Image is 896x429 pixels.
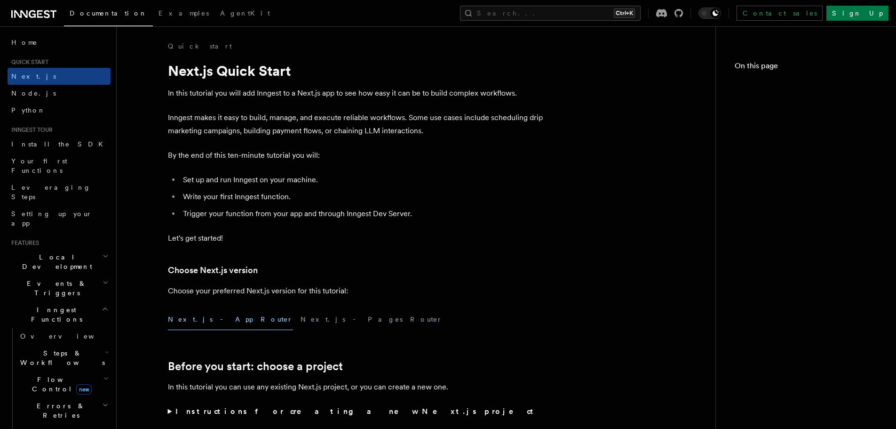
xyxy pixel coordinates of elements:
[168,284,544,298] p: Choose your preferred Next.js version for this tutorial:
[8,275,111,301] button: Events & Triggers
[8,85,111,102] a: Node.js
[16,401,102,420] span: Errors & Retries
[16,375,103,394] span: Flow Control
[11,184,91,201] span: Leveraging Steps
[180,190,544,203] li: Write your first Inngest function.
[168,87,544,100] p: In this tutorial you will add Inngest to a Next.js app to see how easy it can be to build complex...
[11,89,56,97] span: Node.js
[168,380,544,394] p: In this tutorial you can use any existing Next.js project, or you can create a new one.
[159,9,209,17] span: Examples
[76,384,92,395] span: new
[11,73,56,80] span: Next.js
[11,140,109,148] span: Install the SDK
[168,309,293,330] button: Next.js - App Router
[698,8,721,19] button: Toggle dark mode
[737,6,823,21] a: Contact sales
[735,60,877,75] h4: On this page
[168,41,232,51] a: Quick start
[460,6,641,21] button: Search...Ctrl+K
[8,68,111,85] a: Next.js
[168,360,343,373] a: Before you start: choose a project
[70,9,147,17] span: Documentation
[8,102,111,119] a: Python
[20,332,117,340] span: Overview
[8,205,111,232] a: Setting up your app
[168,232,544,245] p: Let's get started!
[8,179,111,205] a: Leveraging Steps
[214,3,276,25] a: AgentKit
[168,111,544,138] p: Inngest makes it easy to build, manage, and execute reliable workflows. Some use cases include sc...
[168,149,544,162] p: By the end of this ten-minute tutorial you will:
[11,38,38,47] span: Home
[8,126,53,134] span: Inngest tour
[175,407,537,416] strong: Instructions for creating a new Next.js project
[8,279,103,298] span: Events & Triggers
[614,8,635,18] kbd: Ctrl+K
[8,305,102,324] span: Inngest Functions
[8,58,48,66] span: Quick start
[11,157,67,174] span: Your first Functions
[168,405,544,418] summary: Instructions for creating a new Next.js project
[64,3,153,26] a: Documentation
[180,173,544,186] li: Set up and run Inngest on your machine.
[8,252,103,271] span: Local Development
[8,249,111,275] button: Local Development
[153,3,214,25] a: Examples
[16,328,111,345] a: Overview
[301,309,443,330] button: Next.js - Pages Router
[8,34,111,51] a: Home
[8,239,39,247] span: Features
[168,62,544,79] h1: Next.js Quick Start
[8,153,111,179] a: Your first Functions
[220,9,270,17] span: AgentKit
[16,397,111,424] button: Errors & Retries
[180,207,544,220] li: Trigger your function from your app and through Inngest Dev Server.
[8,136,111,153] a: Install the SDK
[16,348,105,367] span: Steps & Workflows
[826,6,888,21] a: Sign Up
[11,106,46,114] span: Python
[16,345,111,371] button: Steps & Workflows
[168,264,258,277] a: Choose Next.js version
[8,301,111,328] button: Inngest Functions
[11,210,92,227] span: Setting up your app
[16,371,111,397] button: Flow Controlnew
